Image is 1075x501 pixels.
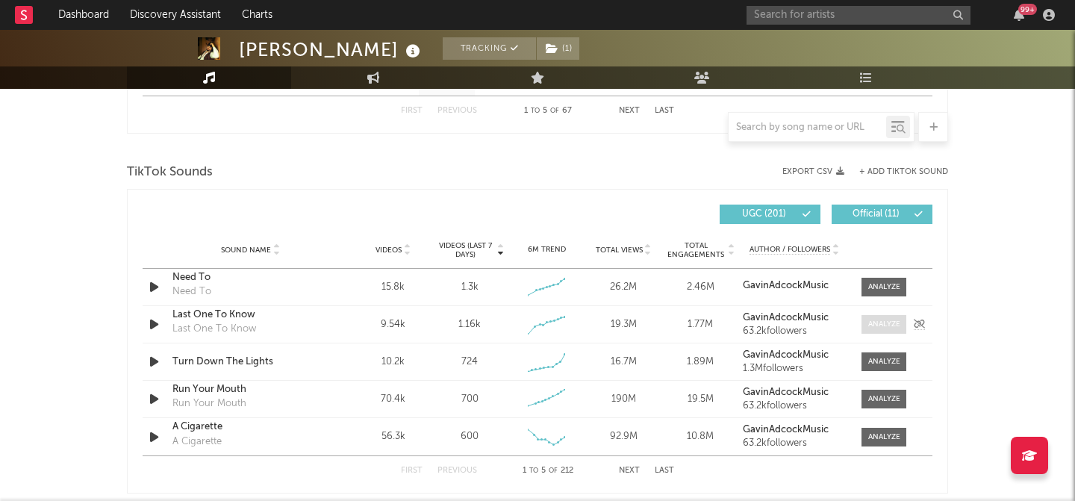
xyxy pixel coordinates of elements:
[720,205,820,224] button: UGC(201)
[435,241,496,259] span: Videos (last 7 days)
[743,281,847,291] a: GavinAdcockMusic
[655,467,674,475] button: Last
[458,317,481,332] div: 1.16k
[666,429,735,444] div: 10.8M
[172,382,328,397] a: Run Your Mouth
[743,364,847,374] div: 1.3M followers
[172,308,328,323] a: Last One To Know
[782,167,844,176] button: Export CSV
[743,388,847,398] a: GavinAdcockMusic
[750,245,830,255] span: Author / Followers
[172,270,328,285] a: Need To
[172,420,328,435] a: A Cigarette
[507,462,589,480] div: 1 5 212
[619,467,640,475] button: Next
[743,350,829,360] strong: GavinAdcockMusic
[743,281,829,290] strong: GavinAdcockMusic
[589,392,658,407] div: 190M
[666,355,735,370] div: 1.89M
[666,241,726,259] span: Total Engagements
[358,355,428,370] div: 10.2k
[401,467,423,475] button: First
[747,6,970,25] input: Search for artists
[461,392,479,407] div: 700
[461,355,478,370] div: 724
[743,388,829,397] strong: GavinAdcockMusic
[358,317,428,332] div: 9.54k
[221,246,271,255] span: Sound Name
[743,350,847,361] a: GavinAdcockMusic
[666,317,735,332] div: 1.77M
[743,313,829,323] strong: GavinAdcockMusic
[531,108,540,114] span: to
[729,122,886,134] input: Search by song name or URL
[536,37,580,60] span: ( 1 )
[172,435,222,449] div: A Cigarette
[512,244,582,255] div: 6M Trend
[743,313,847,323] a: GavinAdcockMusic
[655,107,674,115] button: Last
[507,102,589,120] div: 1 5 67
[596,246,643,255] span: Total Views
[589,280,658,295] div: 26.2M
[743,326,847,337] div: 63.2k followers
[844,168,948,176] button: + Add TikTok Sound
[1014,9,1024,21] button: 99+
[729,210,798,219] span: UGC ( 201 )
[172,355,328,370] a: Turn Down The Lights
[358,280,428,295] div: 15.8k
[549,467,558,474] span: of
[358,392,428,407] div: 70.4k
[461,280,479,295] div: 1.3k
[832,205,932,224] button: Official(11)
[461,429,479,444] div: 600
[841,210,910,219] span: Official ( 11 )
[437,107,477,115] button: Previous
[550,108,559,114] span: of
[619,107,640,115] button: Next
[589,317,658,332] div: 19.3M
[376,246,402,255] span: Videos
[127,164,213,181] span: TikTok Sounds
[537,37,579,60] button: (1)
[743,438,847,449] div: 63.2k followers
[172,396,246,411] div: Run Your Mouth
[859,168,948,176] button: + Add TikTok Sound
[743,401,847,411] div: 63.2k followers
[529,467,538,474] span: to
[743,425,847,435] a: GavinAdcockMusic
[172,322,256,337] div: Last One To Know
[401,107,423,115] button: First
[589,355,658,370] div: 16.7M
[666,280,735,295] div: 2.46M
[589,429,658,444] div: 92.9M
[437,467,477,475] button: Previous
[239,37,424,62] div: [PERSON_NAME]
[172,284,211,299] div: Need To
[743,425,829,435] strong: GavinAdcockMusic
[666,392,735,407] div: 19.5M
[1018,4,1037,15] div: 99 +
[358,429,428,444] div: 56.3k
[443,37,536,60] button: Tracking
